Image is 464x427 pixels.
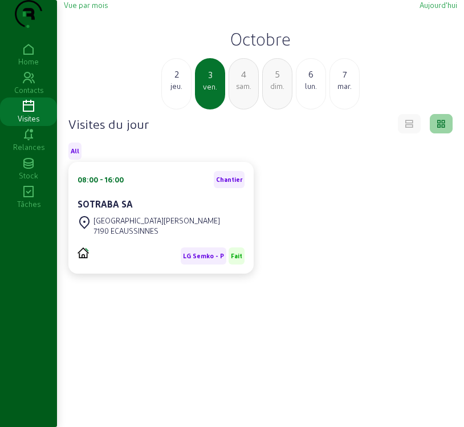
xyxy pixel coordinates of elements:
[93,226,220,236] div: 7190 ECAUSSINNES
[420,1,457,9] span: Aujourd'hui
[330,81,359,91] div: mar.
[229,81,258,91] div: sam.
[263,67,292,81] div: 5
[71,147,79,155] span: All
[64,1,108,9] span: Vue par mois
[183,252,224,260] span: LG Semko - P
[330,67,359,81] div: 7
[93,215,220,226] div: [GEOGRAPHIC_DATA][PERSON_NAME]
[162,81,191,91] div: jeu.
[196,82,224,92] div: ven.
[231,252,242,260] span: Fait
[296,81,325,91] div: lun.
[78,198,133,209] cam-card-title: SOTRABA SA
[196,68,224,82] div: 3
[216,176,242,184] span: Chantier
[162,67,191,81] div: 2
[229,67,258,81] div: 4
[78,174,124,185] div: 08:00 - 16:00
[68,116,149,132] h4: Visites du jour
[64,29,457,49] h2: Octobre
[78,247,89,258] img: PVELEC
[263,81,292,91] div: dim.
[296,67,325,81] div: 6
